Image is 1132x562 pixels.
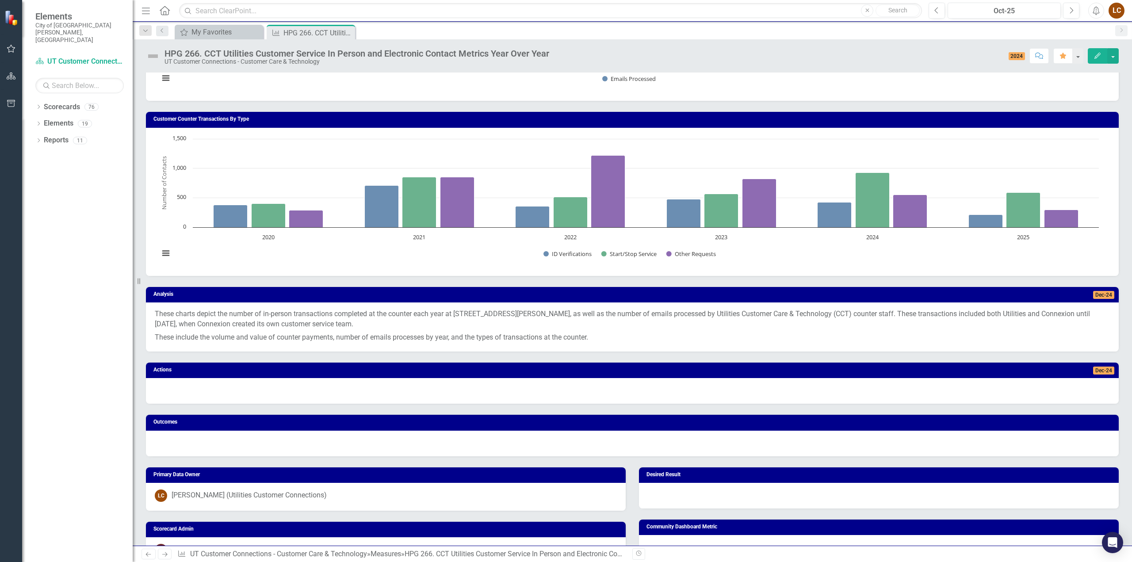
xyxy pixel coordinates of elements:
[646,524,1114,530] h3: Community Dashboard Metric
[172,490,327,501] div: [PERSON_NAME] (Utilities Customer Connections)
[252,203,286,227] path: 2020, 398. Start/Stop Service.
[365,185,399,227] path: 2021, 706. ID Verifications.
[44,135,69,145] a: Reports
[153,116,1114,122] h3: Customer Counter Transactions By Type
[413,233,425,241] text: 2021
[177,193,186,201] text: 500
[1044,210,1078,227] path: 2025, 299. Other Requests.
[715,233,727,241] text: 2023
[405,550,705,558] div: HPG 266. CCT Utilities Customer Service In Person and Electronic Contact Metrics Year Over Year
[35,57,124,67] a: UT Customer Connections - Customer Care & Technology
[1109,3,1124,19] button: LC
[160,247,172,260] button: View chart menu, Chart
[888,7,907,14] span: Search
[564,233,577,241] text: 2022
[951,6,1058,16] div: Oct-25
[153,419,1114,425] h3: Outcomes
[146,49,160,63] img: Not Defined
[252,172,1040,227] g: Start/Stop Service, bar series 2 of 3 with 6 bars.
[44,102,80,112] a: Scorecards
[190,550,367,558] a: UT Customer Connections - Customer Care & Technology
[1006,192,1040,227] path: 2025, 586. Start/Stop Service.
[153,472,621,478] h3: Primary Data Owner
[153,526,621,532] h3: Scorecard Admin
[667,199,701,227] path: 2023, 474. ID Verifications.
[704,194,738,227] path: 2023, 567. Start/Stop Service.
[289,210,323,227] path: 2020, 292. Other Requests.
[177,27,261,38] a: My Favorites
[4,10,20,26] img: ClearPoint Strategy
[191,27,261,38] div: My Favorites
[283,27,353,38] div: HPG 266. CCT Utilities Customer Service In Person and Electronic Contact Metrics Year Over Year
[543,250,592,258] button: Show ID Verifications
[440,177,474,227] path: 2021, 853. Other Requests.
[172,134,186,142] text: 1,500
[1017,233,1029,241] text: 2025
[742,179,776,227] path: 2023, 825. Other Requests.
[160,156,168,210] text: Number of Contacts
[371,550,401,558] a: Measures
[893,195,927,227] path: 2024, 550. Other Requests.
[1009,52,1025,60] span: 2024
[155,489,167,502] div: LC
[164,58,549,65] div: UT Customer Connections - Customer Care & Technology
[155,309,1110,331] p: These charts depict the number of in-person transactions completed at the counter each year at [S...
[591,155,625,227] path: 2022, 1,218. Other Requests.
[183,222,186,230] text: 0
[1102,532,1123,553] div: Open Intercom Messenger
[155,544,167,556] div: KU
[866,233,879,241] text: 2024
[876,4,920,17] button: Search
[35,78,124,93] input: Search Below...
[948,3,1061,19] button: Oct-25
[35,11,124,22] span: Elements
[554,197,588,227] path: 2022, 512. Start/Stop Service.
[1093,291,1114,299] span: Dec-24
[177,549,626,559] div: » »
[214,185,1003,227] g: ID Verifications, bar series 1 of 3 with 6 bars.
[153,367,598,373] h3: Actions
[155,134,1103,267] svg: Interactive chart
[44,119,73,129] a: Elements
[818,202,852,227] path: 2024, 423. ID Verifications.
[164,49,549,58] div: HPG 266. CCT Utilities Customer Service In Person and Electronic Contact Metrics Year Over Year
[73,137,87,144] div: 11
[35,22,124,43] small: City of [GEOGRAPHIC_DATA][PERSON_NAME], [GEOGRAPHIC_DATA]
[155,331,1110,343] p: These include the volume and value of counter payments, number of emails processes by year, and t...
[666,250,716,258] button: Show Other Requests
[516,206,550,227] path: 2022, 360. ID Verifications.
[402,177,436,227] path: 2021, 850. Start/Stop Service.
[601,250,657,258] button: Show Start/Stop Service
[160,72,172,84] button: View chart menu, Chart
[78,120,92,127] div: 19
[646,472,1114,478] h3: Desired Result
[214,205,248,227] path: 2020, 377. ID Verifications.
[172,545,327,555] div: [PERSON_NAME] (Utilities Customer Connections)
[172,164,186,172] text: 1,000
[179,3,922,19] input: Search ClearPoint...
[153,291,620,297] h3: Analysis
[84,103,99,111] div: 76
[969,214,1003,227] path: 2025, 214. ID Verifications.
[602,75,656,83] button: Show Emails Processed
[262,233,275,241] text: 2020
[1093,367,1114,375] span: Dec-24
[155,134,1110,267] div: Chart. Highcharts interactive chart.
[856,172,890,227] path: 2024, 928. Start/Stop Service.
